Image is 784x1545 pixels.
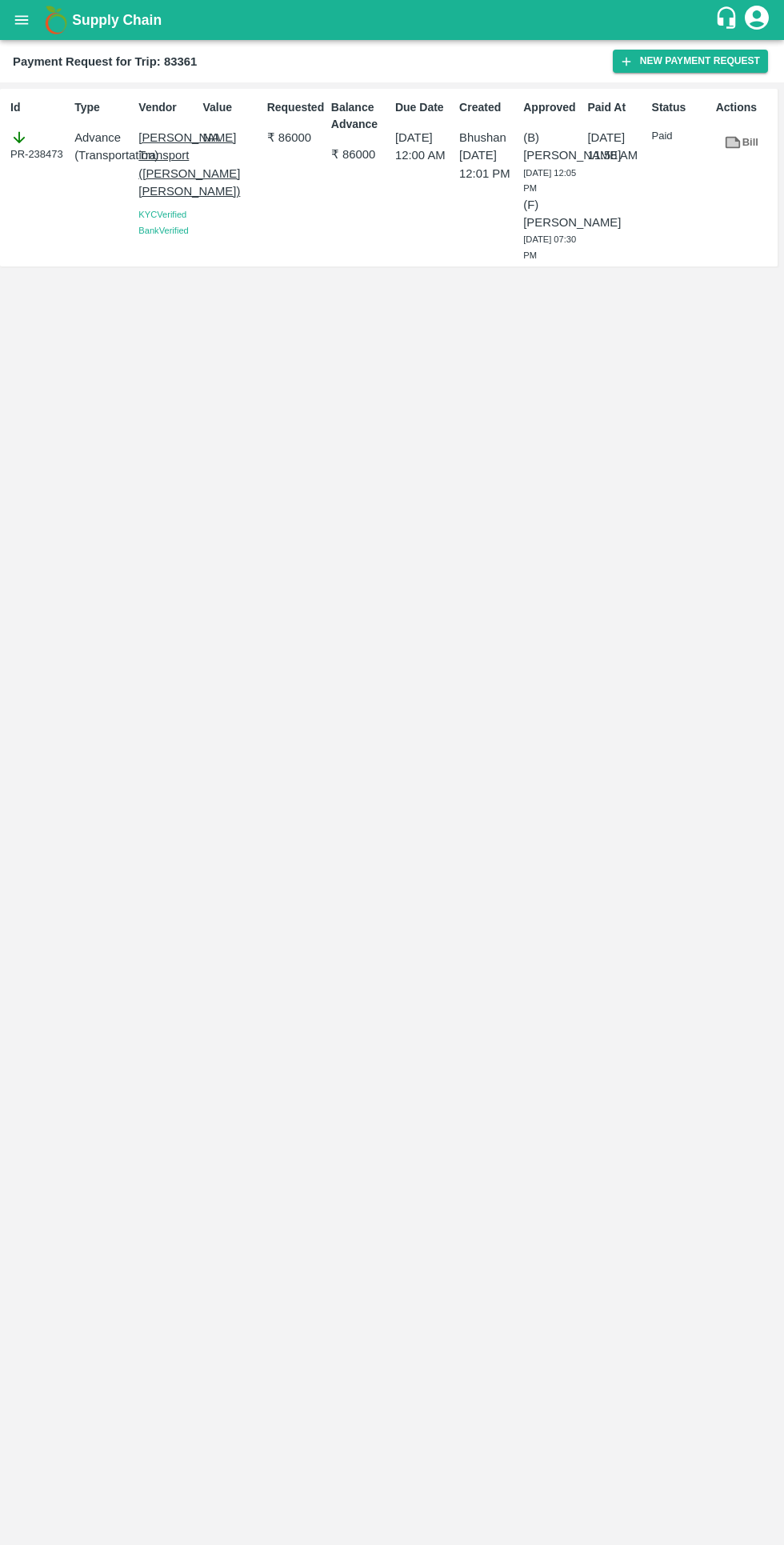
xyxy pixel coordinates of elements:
[523,129,581,165] p: (B) [PERSON_NAME]
[395,129,453,165] p: [DATE] 12:00 AM
[10,99,68,116] p: Id
[138,226,188,235] span: Bank Verified
[459,129,517,146] p: Bhushan
[74,99,132,116] p: Type
[74,146,132,164] p: ( Transportation )
[331,146,389,163] p: ₹ 86000
[10,129,68,162] div: PR-238473
[72,9,714,31] a: Supply Chain
[267,129,325,146] p: ₹ 86000
[267,99,325,116] p: Requested
[716,129,767,157] a: Bill
[523,168,576,194] span: [DATE] 12:05 PM
[587,129,645,165] p: [DATE] 11:58 AM
[613,50,768,73] button: New Payment Request
[714,6,742,34] div: customer-support
[72,12,162,28] b: Supply Chain
[523,99,581,116] p: Approved
[652,99,710,116] p: Status
[138,210,186,219] span: KYC Verified
[523,234,576,260] span: [DATE] 07:30 PM
[742,3,771,37] div: account of current user
[138,129,196,200] p: [PERSON_NAME] Transport ([PERSON_NAME] [PERSON_NAME])
[202,99,260,116] p: Value
[74,129,132,146] p: Advance
[523,196,581,232] p: (F) [PERSON_NAME]
[716,99,774,116] p: Actions
[40,4,72,36] img: logo
[138,99,196,116] p: Vendor
[202,129,260,146] p: NA
[331,99,389,133] p: Balance Advance
[587,99,645,116] p: Paid At
[395,99,453,116] p: Due Date
[3,2,40,38] button: open drawer
[459,99,517,116] p: Created
[13,55,197,68] b: Payment Request for Trip: 83361
[652,129,710,144] p: Paid
[459,146,517,182] p: [DATE] 12:01 PM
